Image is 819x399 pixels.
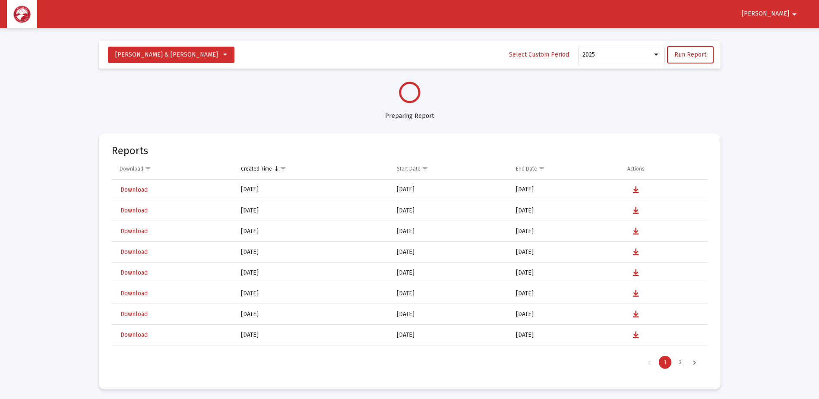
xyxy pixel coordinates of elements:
td: [DATE] [510,200,621,221]
div: [DATE] [241,331,385,339]
td: [DATE] [391,242,509,263]
div: [DATE] [241,227,385,236]
div: [DATE] [241,289,385,298]
td: [DATE] [510,304,621,325]
span: Show filter options for column 'End Date' [538,165,545,172]
td: Column Start Date [391,158,509,179]
div: Download [120,165,143,172]
div: Data grid [112,158,708,374]
div: Created Time [241,165,272,172]
span: Show filter options for column 'Created Time' [280,165,286,172]
div: End Date [516,165,537,172]
span: Download [120,331,148,339]
div: Actions [627,165,645,172]
div: Page 1 [659,356,671,369]
div: Previous Page [642,356,657,369]
span: Download [120,186,148,193]
span: Download [120,310,148,318]
div: [DATE] [241,206,385,215]
td: [DATE] [510,345,621,366]
img: Dashboard [13,6,31,23]
span: Show filter options for column 'Download' [145,165,151,172]
div: Page Navigation [112,350,708,374]
span: 2025 [582,51,595,58]
td: [DATE] [391,221,509,242]
mat-card-title: Reports [112,146,148,155]
span: Download [120,248,148,256]
div: Start Date [397,165,421,172]
span: Download [120,228,148,235]
span: [PERSON_NAME] & [PERSON_NAME] [115,51,218,58]
div: Next Page [687,356,702,369]
div: [DATE] [241,185,385,194]
span: Show filter options for column 'Start Date' [422,165,428,172]
td: Column End Date [510,158,621,179]
td: [DATE] [510,242,621,263]
td: [DATE] [391,200,509,221]
td: [DATE] [391,325,509,345]
div: [DATE] [241,310,385,319]
span: Download [120,290,148,297]
td: [DATE] [510,283,621,304]
mat-icon: arrow_drop_down [789,6,800,23]
td: [DATE] [391,345,509,366]
span: Run Report [674,51,706,58]
div: Preparing Report [99,103,721,120]
td: [DATE] [510,263,621,283]
span: Select Custom Period [509,51,569,58]
td: [DATE] [391,304,509,325]
td: [DATE] [510,325,621,345]
div: [DATE] [241,269,385,277]
div: Page 2 [674,356,687,369]
td: Column Created Time [235,158,391,179]
td: [DATE] [391,180,509,200]
td: Column Actions [621,158,708,179]
td: Column Download [112,158,235,179]
button: [PERSON_NAME] [731,5,810,22]
button: Run Report [667,46,714,63]
div: [DATE] [241,248,385,256]
span: Download [120,207,148,214]
span: Download [120,269,148,276]
span: [PERSON_NAME] [742,10,789,18]
td: [DATE] [510,221,621,242]
td: [DATE] [510,180,621,200]
td: [DATE] [391,283,509,304]
button: [PERSON_NAME] & [PERSON_NAME] [108,47,234,63]
td: [DATE] [391,263,509,283]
